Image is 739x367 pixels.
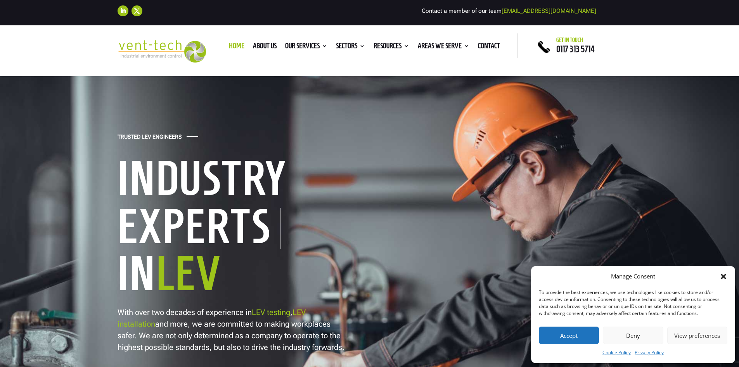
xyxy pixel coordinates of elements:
a: Resources [374,43,409,52]
button: Deny [603,327,663,344]
h1: Experts [118,208,280,249]
img: 2023-09-27T08_35_16.549ZVENT-TECH---Clear-background [118,40,206,63]
a: About us [253,43,277,52]
a: Our Services [285,43,327,52]
a: Cookie Policy [602,348,631,357]
h4: Trusted LEV Engineers [118,134,182,144]
a: Areas We Serve [418,43,469,52]
span: Get in touch [556,37,583,43]
p: With over two decades of experience in , and more, we are committed to making workplaces safer. W... [118,306,346,353]
button: View preferences [667,327,727,344]
button: Accept [539,327,599,344]
a: 0117 313 5714 [556,44,595,54]
a: Privacy Policy [635,348,664,357]
span: Contact a member of our team [422,7,596,14]
a: Follow on X [132,5,142,16]
h1: In [118,249,358,302]
div: Close dialog [720,273,727,280]
a: LEV testing [252,308,290,317]
h1: Industry [118,154,358,207]
a: [EMAIL_ADDRESS][DOMAIN_NAME] [502,7,596,14]
a: Home [229,43,244,52]
a: Follow on LinkedIn [118,5,128,16]
div: To provide the best experiences, we use technologies like cookies to store and/or access device i... [539,289,727,317]
div: Manage Consent [611,272,655,281]
span: LEV [156,248,222,299]
a: Contact [478,43,500,52]
a: Sectors [336,43,365,52]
